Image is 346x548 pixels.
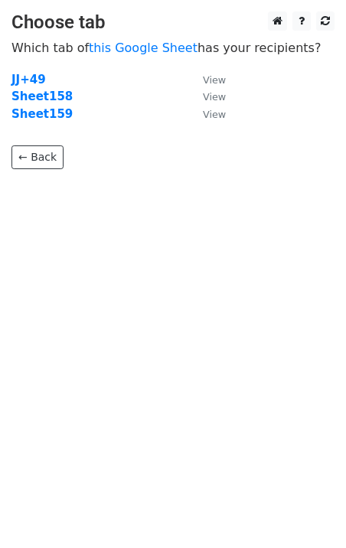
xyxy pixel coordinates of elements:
[89,41,197,55] a: this Google Sheet
[11,145,64,169] a: ← Back
[203,109,226,120] small: View
[188,73,226,86] a: View
[188,90,226,103] a: View
[11,40,335,56] p: Which tab of has your recipients?
[11,11,335,34] h3: Choose tab
[203,74,226,86] small: View
[203,91,226,103] small: View
[11,107,73,121] a: Sheet159
[188,107,226,121] a: View
[11,90,73,103] a: Sheet158
[11,73,46,86] a: JJ+49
